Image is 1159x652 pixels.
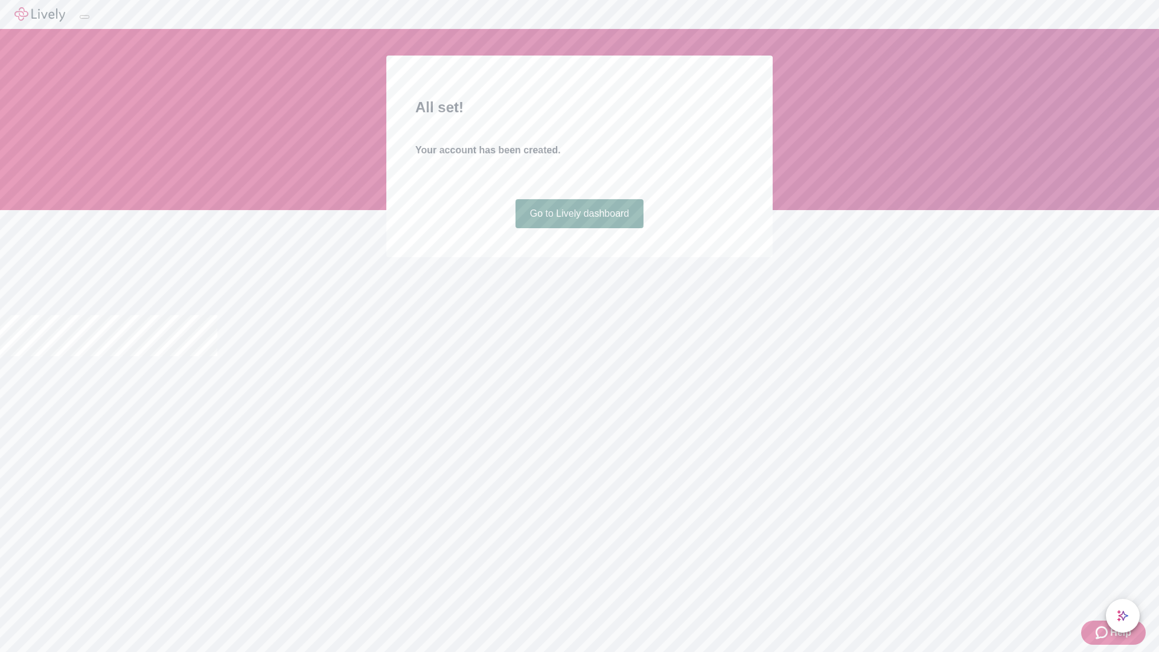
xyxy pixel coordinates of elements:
[80,15,89,19] button: Log out
[1096,625,1110,640] svg: Zendesk support icon
[415,97,744,118] h2: All set!
[1110,625,1131,640] span: Help
[1081,621,1146,645] button: Zendesk support iconHelp
[516,199,644,228] a: Go to Lively dashboard
[1117,610,1129,622] svg: Lively AI Assistant
[14,7,65,22] img: Lively
[1106,599,1140,633] button: chat
[415,143,744,158] h4: Your account has been created.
